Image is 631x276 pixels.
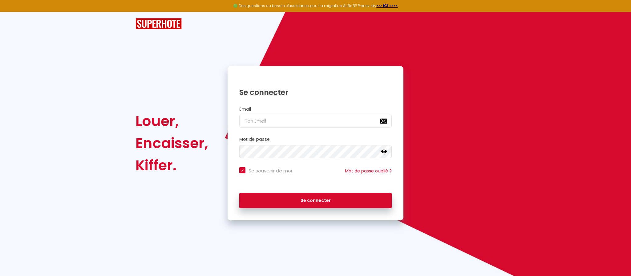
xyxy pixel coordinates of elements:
h2: Mot de passe [239,137,392,142]
button: Se connecter [239,193,392,208]
div: Encaisser, [136,132,208,154]
div: Louer, [136,110,208,132]
div: Kiffer. [136,154,208,176]
input: Ton Email [239,115,392,128]
h1: Se connecter [239,88,392,97]
a: Mot de passe oublié ? [345,168,392,174]
a: >>> ICI <<<< [376,3,398,8]
h2: Email [239,107,392,112]
img: SuperHote logo [136,18,182,30]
